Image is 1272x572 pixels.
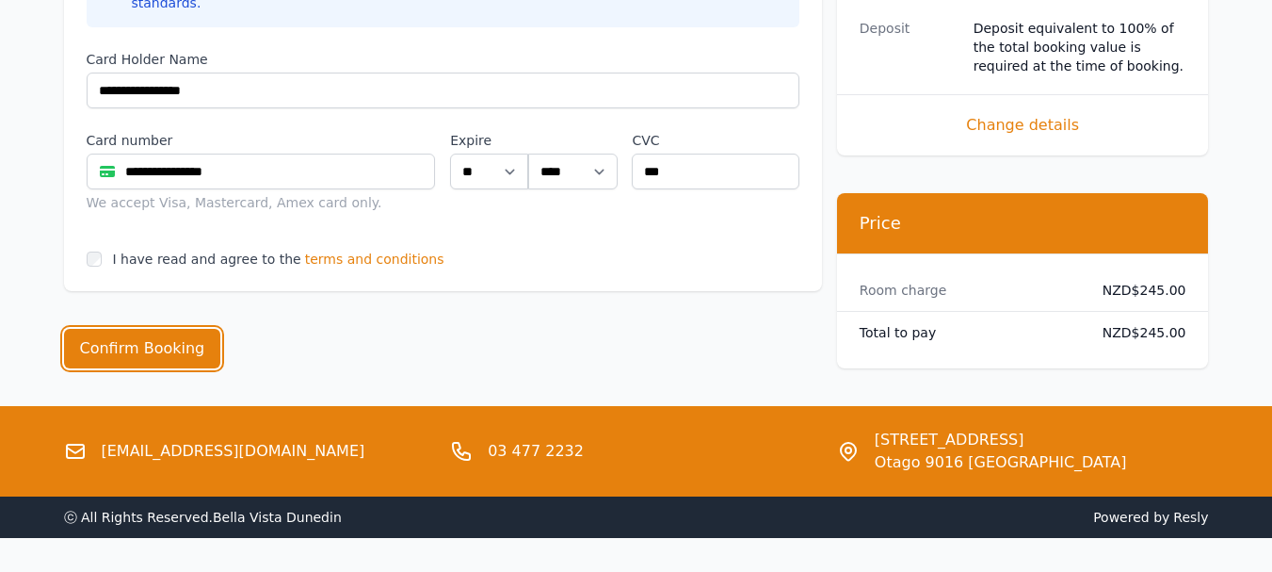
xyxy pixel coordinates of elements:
[1173,510,1208,525] a: Resly
[644,508,1209,527] span: Powered by
[1087,281,1186,300] dd: NZD$245.00
[1087,323,1186,342] dd: NZD$245.00
[528,131,617,150] label: .
[87,193,436,212] div: We accept Visa, Mastercard, Amex card only.
[875,451,1127,474] span: Otago 9016 [GEOGRAPHIC_DATA]
[87,50,799,69] label: Card Holder Name
[974,19,1186,75] dd: Deposit equivalent to 100% of the total booking value is required at the time of booking.
[860,114,1186,137] span: Change details
[875,429,1127,451] span: [STREET_ADDRESS]
[102,440,365,463] a: [EMAIL_ADDRESS][DOMAIN_NAME]
[488,440,584,463] a: 03 477 2232
[860,281,1072,300] dt: Room charge
[64,329,221,368] button: Confirm Booking
[860,323,1072,342] dt: Total to pay
[860,212,1186,235] h3: Price
[632,131,798,150] label: CVC
[450,131,528,150] label: Expire
[64,510,342,525] span: ⓒ All Rights Reserved. Bella Vista Dunedin
[113,252,301,267] label: I have read and agree to the
[305,250,444,269] span: terms and conditions
[87,131,436,150] label: Card number
[860,19,958,75] dt: Deposit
